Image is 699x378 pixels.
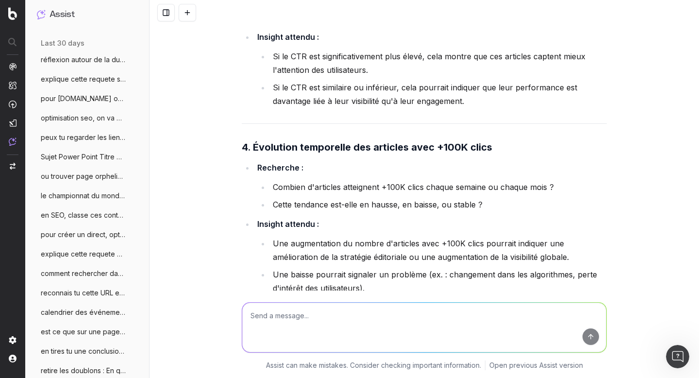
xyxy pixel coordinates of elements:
span: le championnat du monde masculin de vole [41,191,126,201]
span: explique cette requete SQL SELECT DIS [41,249,126,259]
span: en tires tu une conclusion ? page ID cli [41,346,126,356]
button: en SEO, classe ces contenus en chaud fro [33,207,142,223]
button: peux tu regarder les liens entrants, sor [33,130,142,145]
span: optimisation seo, on va mettre des métad [41,113,126,123]
img: Assist [9,137,17,146]
button: comment rechercher dans botify des donné [33,266,142,281]
button: réflexion autour de la durée de durée de [33,52,142,68]
img: My account [9,355,17,362]
img: Botify logo [8,7,17,20]
button: pour [DOMAIN_NAME] on va parler de données [33,91,142,106]
span: retire les doublons : En quoi consiste [41,366,126,376]
span: réflexion autour de la durée de durée de [41,55,126,65]
li: Cette tendance est-elle en hausse, en baisse, ou stable ? [270,198,607,211]
button: explique cette requete SQL SELECT DIS [33,246,142,262]
span: reconnais tu cette URL et le contenu htt [41,288,126,298]
strong: Recherche : [257,163,303,172]
strong: Insight attendu : [257,32,319,42]
span: comment rechercher dans botify des donné [41,269,126,278]
li: Une baisse pourrait signaler un problème (ex. : changement dans les algorithmes, perte d'intérêt ... [270,268,607,295]
li: Si le CTR est significativement plus élevé, cela montre que ces articles captent mieux l'attentio... [270,50,607,77]
strong: Insight attendu : [257,219,319,229]
button: calendrier des événements du mois d'octo [33,305,142,320]
img: Intelligence [9,81,17,89]
span: ou trouver page orpheline liste [41,172,126,181]
button: est ce que sur une page on peut ajouter [33,324,142,340]
button: le championnat du monde masculin de vole [33,188,142,204]
img: Assist [37,10,46,19]
button: Assist [37,8,138,21]
button: optimisation seo, on va mettre des métad [33,110,142,126]
h1: Assist [50,8,75,21]
span: peux tu regarder les liens entrants, sor [41,133,126,142]
strong: 4. Évolution temporelle des articles avec +100K clics [242,141,492,153]
button: reconnais tu cette URL et le contenu htt [33,285,142,301]
button: en tires tu une conclusion ? page ID cli [33,344,142,359]
span: est ce que sur une page on peut ajouter [41,327,126,337]
img: Setting [9,336,17,344]
p: Assist can make mistakes. Consider checking important information. [266,361,481,370]
img: Studio [9,119,17,127]
span: en SEO, classe ces contenus en chaud fro [41,210,126,220]
img: Activation [9,100,17,108]
li: Une augmentation du nombre d'articles avec +100K clics pourrait indiquer une amélioration de la s... [270,237,607,264]
li: Combien d'articles atteignent +100K clics chaque semaine ou chaque mois ? [270,180,607,194]
span: last 30 days [41,38,84,48]
img: Switch project [10,163,16,170]
span: pour [DOMAIN_NAME] on va parler de données [41,94,126,103]
span: explique cette requete sql : with bloc_ [41,74,126,84]
li: Si le CTR est similaire ou inférieur, cela pourrait indiquer que leur performance est davantage l... [270,81,607,108]
span: pour créer un direct, optimise le SEO po [41,230,126,240]
span: calendrier des événements du mois d'octo [41,308,126,317]
img: Analytics [9,63,17,70]
iframe: Intercom live chat [666,345,689,368]
button: ou trouver page orpheline liste [33,169,142,184]
button: explique cette requete sql : with bloc_ [33,71,142,87]
span: Sujet Power Point Titre Discover Aide-mo [41,152,126,162]
button: pour créer un direct, optimise le SEO po [33,227,142,242]
button: Sujet Power Point Titre Discover Aide-mo [33,149,142,165]
a: Open previous Assist version [489,361,583,370]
